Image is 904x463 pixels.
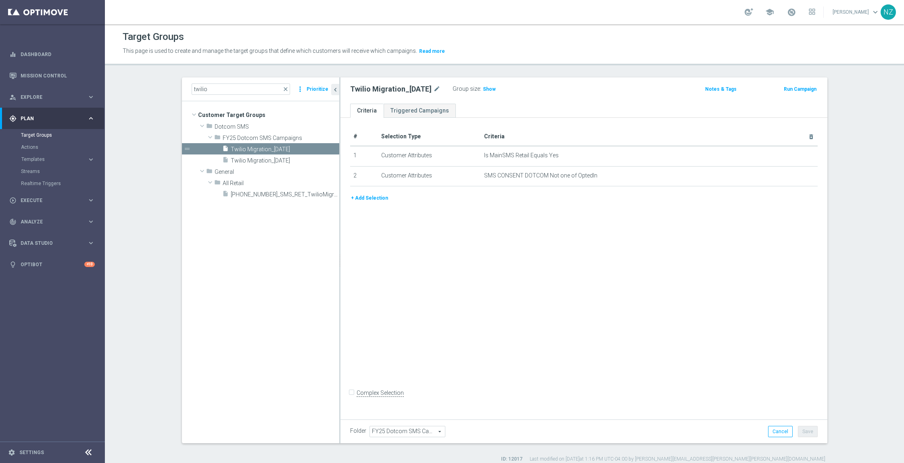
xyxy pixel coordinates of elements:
[350,84,432,94] h2: Twilio Migration_[DATE]
[223,135,339,142] span: FY25 Dotcom SMS Campaigns
[214,134,221,143] i: folder
[484,133,505,140] span: Criteria
[9,254,95,275] div: Optibot
[21,129,104,141] div: Target Groups
[21,65,95,86] a: Mission Control
[9,44,95,65] div: Dashboard
[9,197,95,204] button: play_circle_outline Execute keyboard_arrow_right
[9,197,87,204] div: Execute
[87,218,95,225] i: keyboard_arrow_right
[332,86,339,94] i: chevron_left
[296,83,304,95] i: more_vert
[21,141,104,153] div: Actions
[453,86,480,92] label: Group size
[530,456,825,463] label: Last modified on [DATE] at 1:16 PM UTC-04:00 by [PERSON_NAME][EMAIL_ADDRESS][PERSON_NAME][PERSON_...
[501,456,522,463] label: ID: 12017
[9,73,95,79] button: Mission Control
[9,219,95,225] button: track_changes Analyze keyboard_arrow_right
[231,191,339,198] span: 20250918_SMS_RET_TwilioMigration1
[21,44,95,65] a: Dashboard
[484,152,559,159] span: Is MainSMS Retail Equals Yes
[704,85,737,94] button: Notes & Tags
[222,156,229,166] i: insert_drive_file
[215,169,339,175] span: General
[357,389,404,397] label: Complex Selection
[881,4,896,20] div: NZ
[768,426,793,437] button: Cancel
[783,85,817,94] button: Run Campaign
[206,123,213,132] i: folder
[123,48,417,54] span: This page is used to create and manage the target groups that define which customers will receive...
[87,239,95,247] i: keyboard_arrow_right
[305,84,330,95] button: Prioritize
[832,6,881,18] a: [PERSON_NAME]keyboard_arrow_down
[480,86,481,92] label: :
[350,104,384,118] a: Criteria
[9,261,95,268] button: lightbulb Optibot +10
[231,157,339,164] span: Twilio Migration_10.1.25
[123,31,184,43] h1: Target Groups
[222,190,229,200] i: insert_drive_file
[21,241,87,246] span: Data Studio
[223,180,339,187] span: All Retail
[21,144,84,150] a: Actions
[9,115,17,122] i: gps_fixed
[21,168,84,175] a: Streams
[331,84,339,95] button: chevron_left
[215,123,339,130] span: Dotcom SMS
[378,146,481,166] td: Customer Attributes
[350,428,366,434] label: Folder
[798,426,818,437] button: Save
[9,218,87,225] div: Analyze
[21,198,87,203] span: Execute
[8,449,15,456] i: settings
[9,51,17,58] i: equalizer
[9,94,17,101] i: person_search
[21,95,87,100] span: Explore
[808,133,814,140] i: delete_forever
[765,8,774,17] span: school
[433,84,441,94] i: mode_edit
[378,166,481,186] td: Customer Attributes
[384,104,456,118] a: Triggered Campaigns
[9,94,87,101] div: Explore
[21,157,87,162] div: Templates
[9,218,17,225] i: track_changes
[9,65,95,86] div: Mission Control
[9,94,95,100] button: person_search Explore keyboard_arrow_right
[21,116,87,121] span: Plan
[87,115,95,122] i: keyboard_arrow_right
[21,157,79,162] span: Templates
[21,132,84,138] a: Target Groups
[21,254,84,275] a: Optibot
[9,115,95,122] button: gps_fixed Plan keyboard_arrow_right
[192,83,290,95] input: Quick find group or folder
[350,146,378,166] td: 1
[350,166,378,186] td: 2
[871,8,880,17] span: keyboard_arrow_down
[222,145,229,154] i: insert_drive_file
[350,194,389,202] button: + Add Selection
[198,109,339,121] span: Customer Target Groups
[282,86,289,92] span: close
[9,51,95,58] button: equalizer Dashboard
[21,156,95,163] button: Templates keyboard_arrow_right
[21,165,104,177] div: Streams
[21,153,104,165] div: Templates
[21,219,87,224] span: Analyze
[214,179,221,188] i: folder
[9,261,17,268] i: lightbulb
[9,240,95,246] button: Data Studio keyboard_arrow_right
[484,172,597,179] span: SMS CONSENT DOTCOM Not one of OptedIn
[84,262,95,267] div: +10
[350,127,378,146] th: #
